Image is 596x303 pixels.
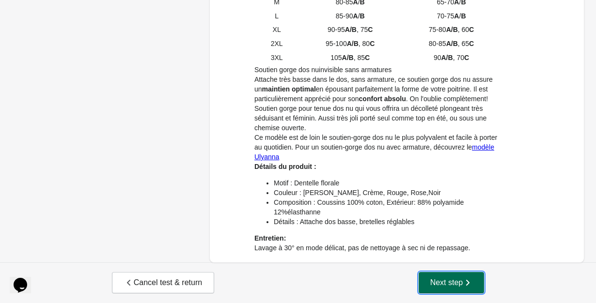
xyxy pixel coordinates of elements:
strong: A/B [347,40,359,47]
button: Next step [419,272,485,293]
span: Next step [430,278,473,288]
span: 105 [330,54,342,61]
span: 90 [434,54,441,61]
li: Composition : Coussins 100% coton, Extérieur: 88% polyamide 12% [274,197,502,217]
strong: A [454,12,459,20]
p: Attache très basse dans le dos, sans armature, ce soutien gorge dos nu assure un en épousant parf... [254,75,502,104]
li: Détails : Attache dos basse, bretelles réglables [274,217,502,227]
td: XL [255,23,298,36]
strong: C [469,40,474,47]
span: Lavage à 30° en mode délicat, pas de nettoyage à sec ni de repassage. [254,234,470,252]
strong: C [469,26,474,33]
li: Couleur : [PERSON_NAME], Crème, Rouge, Rose, Noir [274,188,502,197]
strong: Entretien: [254,234,286,242]
iframe: chat widget [10,264,41,293]
strong: C [368,26,373,33]
td: 85-90 / [299,10,401,23]
strong: A/B [446,40,458,47]
td: 85 [299,51,401,64]
strong: A/B [345,26,357,33]
span: , [354,54,356,61]
span: Cancel test & return [124,278,202,288]
strong: A/B [446,26,458,33]
span: 75-80 [429,26,446,33]
td: 70-75 / [402,10,501,23]
td: 80-85 , 65 [402,37,501,50]
strong: C [464,54,469,61]
td: 2XL [255,37,298,50]
strong: C [370,40,375,47]
a: modèle Ulyanna [254,143,494,161]
td: L [255,10,298,23]
strong: B [360,12,365,20]
strong: B [461,12,466,20]
td: , 60 [402,23,501,36]
strong: maintien optimal [262,85,316,93]
strong: confort absolu [359,95,406,103]
button: Cancel test & return [112,272,214,293]
span: , [453,54,455,61]
strong: Détails du produit : [254,163,316,170]
p: Ce modèle est de loin le soutien-gorge dos nu le plus polyvalent et facile à porter au quotidien.... [254,133,502,162]
td: 3XL [255,51,298,64]
td: , 75 [299,23,401,36]
strong: C [365,54,370,61]
strong: A [353,12,358,20]
p: Soutien gorge pour tenue dos nu qui vous offrira un décolleté plongeant très séduisant et féminin... [254,104,502,133]
td: 95-100 , 80 [299,37,401,50]
h2: Soutien gorge dos nu invisible sans armatures [254,65,502,75]
span: élasthanne [287,208,321,216]
td: 70 [402,51,501,64]
strong: A/B [342,54,354,61]
li: Motif : Dentelle florale [274,178,502,188]
strong: A/B [441,54,453,61]
span: 90-95 [328,26,345,33]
